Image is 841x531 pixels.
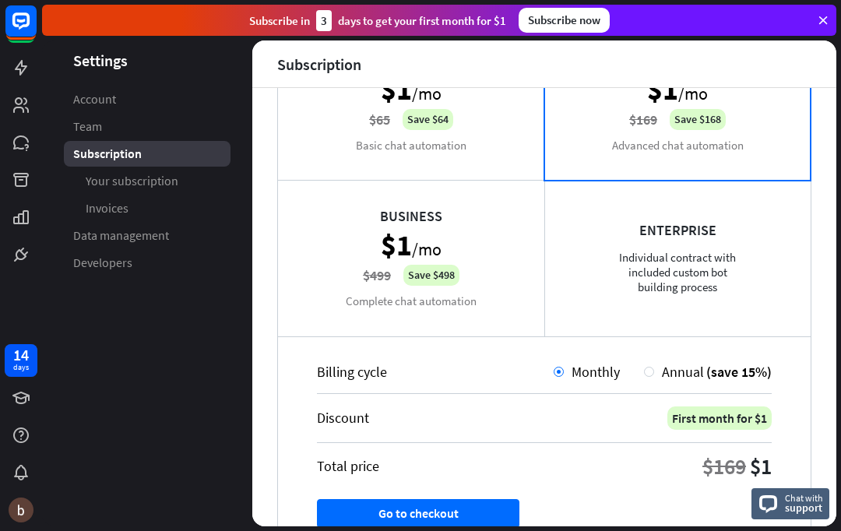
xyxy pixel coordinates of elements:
[13,348,29,362] div: 14
[519,8,610,33] div: Subscribe now
[64,250,230,276] a: Developers
[572,363,620,381] span: Monthly
[73,118,102,135] span: Team
[316,10,332,31] div: 3
[73,255,132,271] span: Developers
[277,55,361,73] div: Subscription
[86,200,128,216] span: Invoices
[785,491,823,505] span: Chat with
[249,10,506,31] div: Subscribe in days to get your first month for $1
[702,452,746,480] div: $169
[317,363,554,381] div: Billing cycle
[662,363,704,381] span: Annual
[73,146,142,162] span: Subscription
[317,499,519,528] button: Go to checkout
[64,168,230,194] a: Your subscription
[86,173,178,189] span: Your subscription
[64,86,230,112] a: Account
[5,344,37,377] a: 14 days
[73,227,169,244] span: Data management
[73,91,116,107] span: Account
[64,223,230,248] a: Data management
[317,457,379,475] div: Total price
[42,50,252,71] header: Settings
[785,501,823,515] span: support
[64,114,230,139] a: Team
[750,452,772,480] div: $1
[706,363,772,381] span: (save 15%)
[13,362,29,373] div: days
[64,195,230,221] a: Invoices
[317,409,369,427] div: Discount
[667,406,772,430] div: First month for $1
